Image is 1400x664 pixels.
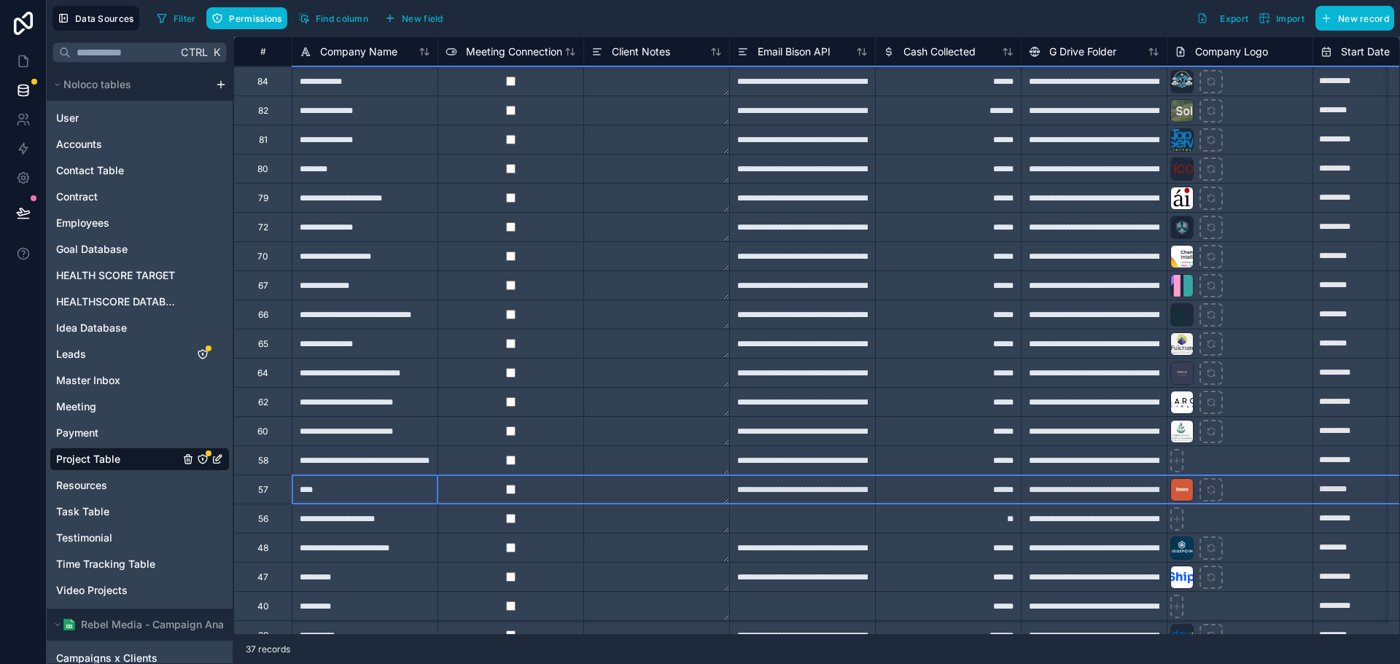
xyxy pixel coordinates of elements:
[758,44,831,59] span: Email Bison API
[259,134,268,146] div: 81
[257,367,268,379] div: 64
[1253,6,1310,31] button: Import
[258,309,268,321] div: 66
[1220,13,1248,24] span: Export
[1195,44,1268,59] span: Company Logo
[258,222,268,233] div: 72
[1276,13,1304,24] span: Import
[320,44,397,59] span: Company Name
[612,44,670,59] span: Client Notes
[257,426,268,437] div: 60
[257,163,268,175] div: 80
[257,571,268,583] div: 47
[258,105,268,117] div: 82
[206,7,287,29] button: Permissions
[1049,44,1116,59] span: G Drive Folder
[316,13,368,24] span: Find column
[1315,6,1394,31] button: New record
[258,280,268,292] div: 67
[258,338,268,350] div: 65
[151,7,201,29] button: Filter
[257,601,269,612] div: 40
[1341,44,1390,59] span: Start Date
[402,13,443,24] span: New field
[379,7,448,29] button: New field
[179,43,209,61] span: Ctrl
[229,13,281,24] span: Permissions
[174,13,196,24] span: Filter
[206,7,292,29] a: Permissions
[211,47,222,58] span: K
[257,251,268,262] div: 70
[52,6,139,31] button: Data Sources
[257,76,268,87] div: 84
[1310,6,1394,31] a: New record
[258,455,268,466] div: 58
[258,630,268,641] div: 38
[1191,6,1253,31] button: Export
[246,644,290,655] span: 37 records
[257,542,268,554] div: 48
[293,7,373,29] button: Find column
[903,44,976,59] span: Cash Collected
[1338,13,1389,24] span: New record
[258,513,268,525] div: 56
[466,44,562,59] span: Meeting Connection
[258,484,268,496] div: 57
[258,397,268,408] div: 62
[75,13,134,24] span: Data Sources
[245,46,281,57] div: #
[258,192,268,204] div: 79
